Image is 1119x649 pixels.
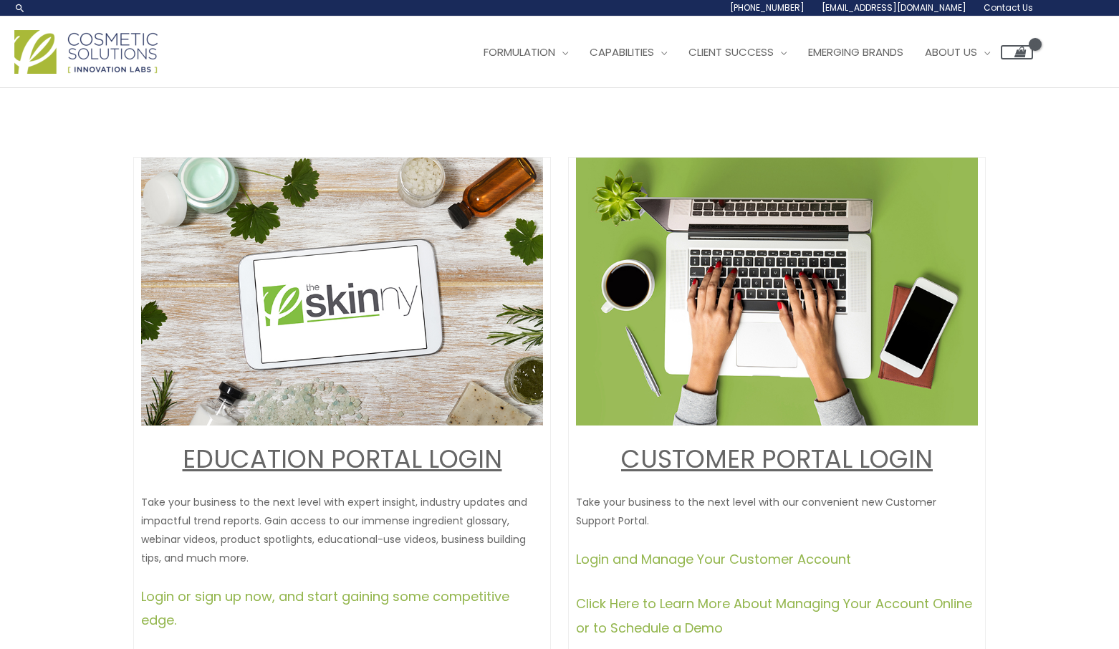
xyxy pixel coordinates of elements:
a: Search icon link [14,2,26,14]
a: About Us [914,31,1001,74]
span: Login or sign up now, and start gaining some competitive edge. [141,587,509,629]
span: About Us [925,44,977,59]
a: View Shopping Cart, empty [1001,45,1033,59]
a: Client Success [678,31,797,74]
img: Customer Portal Image for the Cosmetic Solutions Customer Portal. The Image features two hands wo... [576,158,978,426]
h2: EDUCATION PORTAL LOGIN [141,443,543,476]
a: Click Here to Learn More About Managing Your Account Online or to Schedule a Demo [576,595,972,636]
a: CUSTOMER PORTAL LOGI [621,441,915,476]
img: Private Label Skin Care Manufacturer Cosmetic Solutions Login Access Page Image for The Skinny Ad... [141,158,543,426]
a: Capabilities [579,31,678,74]
img: Cosmetic Solutions Logo [14,30,158,74]
a: Formulation [473,31,579,74]
p: Take your business to the next level with expert insight, industry updates and impactful trend re... [141,493,543,567]
span: Formulation [484,44,555,59]
span: Contact Us [984,1,1033,14]
nav: Site Navigation [462,31,1033,74]
span: [EMAIL_ADDRESS][DOMAIN_NAME] [822,1,966,14]
span: [PHONE_NUMBER] [730,1,805,14]
span: Client Success [688,44,774,59]
a: N [915,441,933,476]
a: Emerging Brands [797,31,914,74]
a: Login and Manage Your Customer Account [576,550,851,568]
p: Take your business to the next level with our convenient new Customer Support Portal. [576,493,978,530]
span: Capabilities [590,44,654,59]
span: Emerging Brands [808,44,903,59]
